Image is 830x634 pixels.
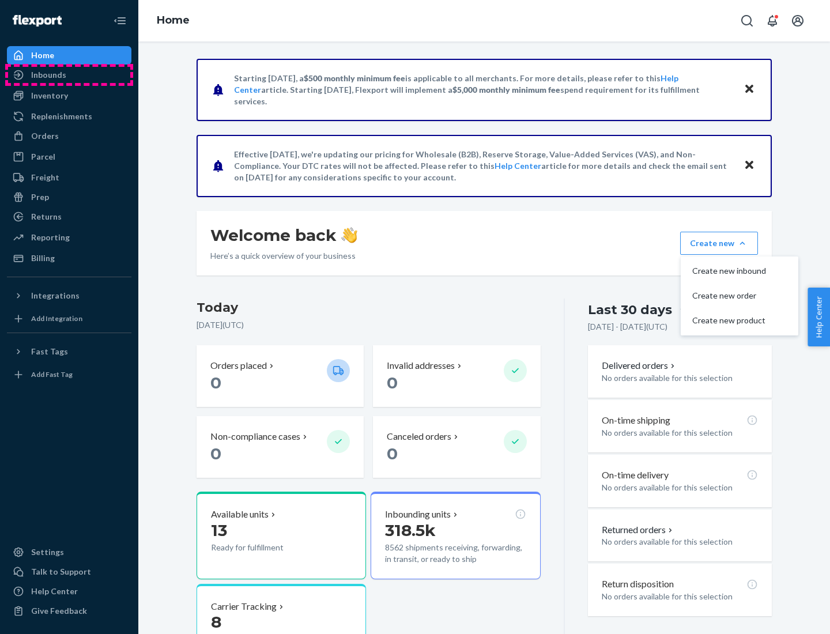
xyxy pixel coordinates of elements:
[31,69,66,81] div: Inbounds
[210,373,221,393] span: 0
[31,191,49,203] div: Prep
[387,430,451,443] p: Canceled orders
[683,308,796,333] button: Create new product
[387,373,398,393] span: 0
[602,372,758,384] p: No orders available for this selection
[742,81,757,98] button: Close
[7,207,131,226] a: Returns
[31,130,59,142] div: Orders
[31,586,78,597] div: Help Center
[7,543,131,561] a: Settings
[7,188,131,206] a: Prep
[7,107,131,126] a: Replenishments
[108,9,131,32] button: Close Navigation
[197,416,364,478] button: Non-compliance cases 0
[7,228,131,247] a: Reporting
[786,9,809,32] button: Open account menu
[602,414,670,427] p: On-time shipping
[197,492,366,579] button: Available units13Ready for fulfillment
[234,73,733,107] p: Starting [DATE], a is applicable to all merchants. For more details, please refer to this article...
[7,310,131,328] a: Add Integration
[31,566,91,578] div: Talk to Support
[602,427,758,439] p: No orders available for this selection
[7,249,131,267] a: Billing
[7,86,131,105] a: Inventory
[452,85,560,95] span: $5,000 monthly minimum fee
[304,73,405,83] span: $500 monthly minimum fee
[7,148,131,166] a: Parcel
[31,290,80,301] div: Integrations
[157,14,190,27] a: Home
[495,161,541,171] a: Help Center
[385,520,436,540] span: 318.5k
[31,172,59,183] div: Freight
[373,416,540,478] button: Canceled orders 0
[31,346,68,357] div: Fast Tags
[7,127,131,145] a: Orders
[692,267,766,275] span: Create new inbound
[602,359,677,372] button: Delivered orders
[31,314,82,323] div: Add Integration
[31,232,70,243] div: Reporting
[7,46,131,65] a: Home
[211,612,221,632] span: 8
[211,600,277,613] p: Carrier Tracking
[692,316,766,324] span: Create new product
[234,149,733,183] p: Effective [DATE], we're updating our pricing for Wholesale (B2B), Reserve Storage, Value-Added Se...
[602,482,758,493] p: No orders available for this selection
[210,225,357,246] h1: Welcome back
[13,15,62,27] img: Flexport logo
[210,430,300,443] p: Non-compliance cases
[31,90,68,101] div: Inventory
[602,469,669,482] p: On-time delivery
[387,444,398,463] span: 0
[7,342,131,361] button: Fast Tags
[148,4,199,37] ol: breadcrumbs
[588,301,672,319] div: Last 30 days
[31,211,62,222] div: Returns
[31,369,73,379] div: Add Fast Tag
[211,508,269,521] p: Available units
[31,111,92,122] div: Replenishments
[7,286,131,305] button: Integrations
[602,591,758,602] p: No orders available for this selection
[210,359,267,372] p: Orders placed
[808,288,830,346] button: Help Center
[210,444,221,463] span: 0
[735,9,759,32] button: Open Search Box
[683,259,796,284] button: Create new inbound
[31,605,87,617] div: Give Feedback
[7,582,131,601] a: Help Center
[31,50,54,61] div: Home
[371,492,540,579] button: Inbounding units318.5k8562 shipments receiving, forwarding, in transit, or ready to ship
[211,520,227,540] span: 13
[602,536,758,548] p: No orders available for this selection
[210,250,357,262] p: Here’s a quick overview of your business
[602,523,675,537] button: Returned orders
[197,319,541,331] p: [DATE] ( UTC )
[7,365,131,384] a: Add Fast Tag
[683,284,796,308] button: Create new order
[385,542,526,565] p: 8562 shipments receiving, forwarding, in transit, or ready to ship
[385,508,451,521] p: Inbounding units
[31,151,55,163] div: Parcel
[387,359,455,372] p: Invalid addresses
[211,542,318,553] p: Ready for fulfillment
[7,563,131,581] a: Talk to Support
[7,602,131,620] button: Give Feedback
[7,66,131,84] a: Inbounds
[692,292,766,300] span: Create new order
[31,546,64,558] div: Settings
[197,299,541,317] h3: Today
[373,345,540,407] button: Invalid addresses 0
[588,321,667,333] p: [DATE] - [DATE] ( UTC )
[680,232,758,255] button: Create newCreate new inboundCreate new orderCreate new product
[341,227,357,243] img: hand-wave emoji
[761,9,784,32] button: Open notifications
[602,578,674,591] p: Return disposition
[742,157,757,174] button: Close
[31,252,55,264] div: Billing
